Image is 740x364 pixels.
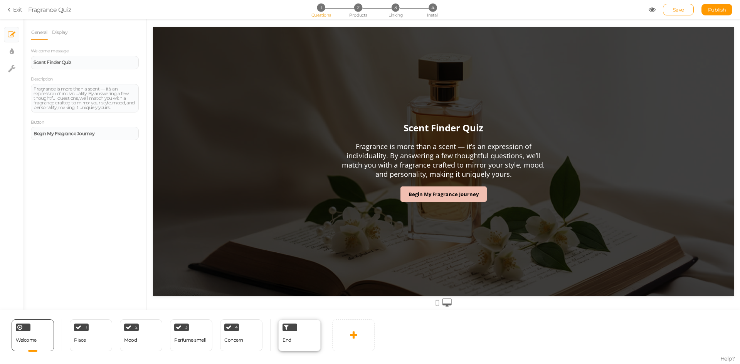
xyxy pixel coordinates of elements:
li: 2 Products [340,3,376,12]
li: 4 Install [415,3,451,12]
div: 4 Concern [220,319,262,351]
div: 3 Perfume smell [170,319,212,351]
div: End [278,319,321,351]
li: 3 Linking [378,3,414,12]
a: Exit [8,6,22,13]
span: Products [349,12,367,18]
div: Welcome [12,319,54,351]
strong: Scent Finder Quiz [251,94,330,107]
span: 2 [354,3,362,12]
strong: Begin My Fragrance Journey [34,131,94,136]
div: Concern [224,337,243,343]
span: Welcome [16,337,37,343]
label: Description [31,77,53,82]
span: Help? [720,355,735,362]
div: 1 Place [70,319,112,351]
div: Save [663,4,694,15]
a: General [31,25,48,40]
div: Place [74,337,86,343]
span: Save [673,7,684,13]
span: 3 [185,325,188,329]
span: 4 [235,325,238,329]
strong: Scent Finder Quiz [34,59,71,65]
div: Mood [124,337,137,343]
div: Fragrance Quiz [28,5,71,14]
div: Fragrance is more than a scent — it’s an expression of individuality. By answering a few thoughtf... [187,115,394,152]
label: Button [31,120,44,125]
strong: Begin My Fragrance Journey [256,164,326,171]
span: End [283,337,291,343]
a: Display [52,25,68,40]
span: Publish [708,7,726,13]
div: Fragrance is more than a scent — it’s an expression of individuality. By answering a few thoughtf... [34,87,136,110]
span: 1 [317,3,325,12]
span: Install [427,12,438,18]
span: 4 [429,3,437,12]
li: 1 Questions [303,3,339,12]
span: 3 [392,3,400,12]
span: Linking [388,12,402,18]
span: 2 [135,325,138,329]
div: 2 Mood [120,319,162,351]
div: Perfume smell [174,337,206,343]
span: Questions [311,12,331,18]
span: 1 [86,325,87,329]
label: Welcome message [31,49,69,54]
